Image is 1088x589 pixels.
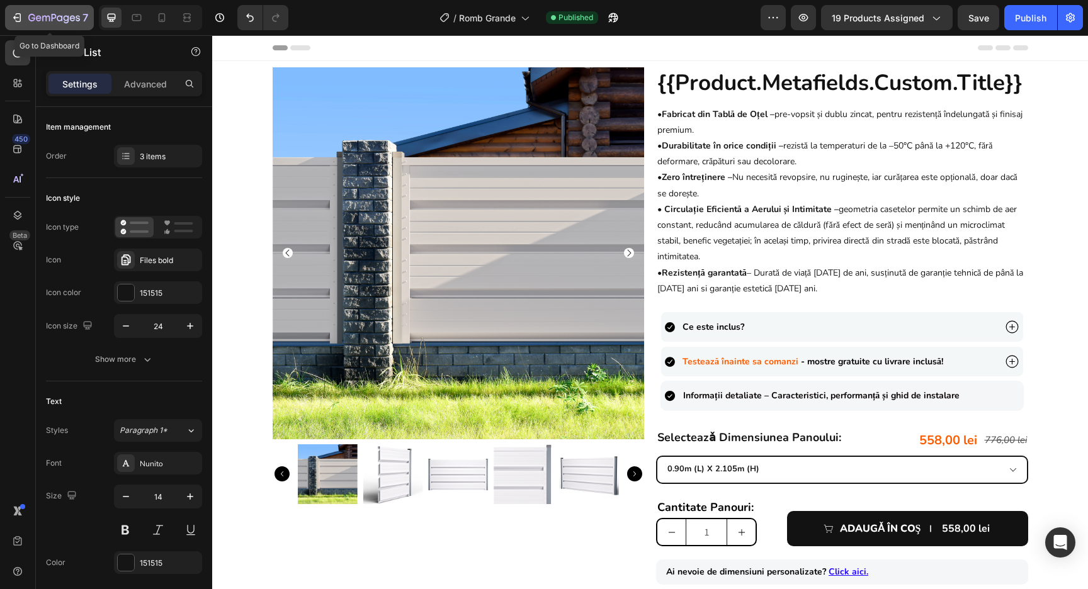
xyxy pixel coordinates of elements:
[706,393,766,418] div: 558,00 lei
[415,431,430,446] button: Carousel Next Arrow
[46,254,61,266] div: Icon
[46,287,81,298] div: Icon color
[46,121,111,133] div: Item management
[515,484,543,510] button: increment
[124,77,167,91] p: Advanced
[95,353,154,366] div: Show more
[140,151,199,162] div: 3 items
[140,255,199,266] div: Files bold
[140,288,199,299] div: 151515
[473,484,515,510] input: quantity
[46,193,80,204] div: Icon style
[82,10,88,25] p: 7
[459,11,516,25] span: Romb Grande
[771,395,816,415] div: 776,00 lei
[821,5,953,30] button: 19 products assigned
[471,354,747,366] a: Informații detaliate – Caracteristici, performanță și ghid de instalare
[120,425,167,436] span: Paragraph 1*
[46,457,62,469] div: Font
[9,230,30,240] div: Beta
[450,104,571,116] strong: Durabilitate în orice condiții –
[616,530,656,542] u: Click aici.
[12,134,30,144] div: 450
[140,458,199,469] div: Nunito
[470,286,532,298] strong: Ce este inclus?
[445,464,541,480] span: Cantitate Panouri:
[444,32,816,64] h2: {{product.metafields.custom.title}}
[1045,527,1075,558] div: Open Intercom Messenger
[46,318,95,335] div: Icon size
[445,134,815,261] p: • Nu necesită revopsire, nu ruginește, iar curățarea este opțională, doar dacă se dorește. geomet...
[114,419,202,442] button: Paragraph 1*
[212,35,1088,589] iframe: Design area
[453,11,456,25] span: /
[968,13,989,23] span: Save
[5,5,94,30] button: 7
[46,150,67,162] div: Order
[62,431,77,446] button: Carousel Back Arrow
[46,222,79,233] div: Icon type
[62,77,98,91] p: Settings
[450,232,535,244] strong: Rezistență garantată
[450,73,562,85] strong: Fabricat din Tablă de Oțel –
[445,71,815,103] p: • pre-vopsit și dublu zincat, pentru rezistență îndelungată și finisaj premium.
[589,320,731,332] strong: - mostre gratuite cu livrare inclusă!
[46,425,68,436] div: Styles
[958,5,999,30] button: Save
[445,395,629,410] strong: selecteazǎ dimensiunea panoului:
[728,483,779,504] div: 558,00 lei
[412,213,422,223] button: Carousel Next Arrow
[616,529,656,543] a: Click aici.
[237,5,288,30] div: Undo/Redo
[445,103,815,134] p: • rezistă la temperaturi de la –50°C până la +120°C, fără deformare, crăpături sau decolorare.
[61,45,168,60] p: Item List
[454,530,614,542] strong: Ai nevoie de dimensiuni personalizate?
[1004,5,1057,30] button: Publish
[445,168,626,180] strong: • Circulație Eficientă a Aerului și Intimitate –
[628,485,709,503] div: ADAUGǍ ÎN COŞ
[450,136,520,148] strong: Zero întreținere –
[46,557,65,568] div: Color
[832,11,924,25] span: 19 products assigned
[1015,11,1046,25] div: Publish
[558,12,593,23] span: Published
[46,488,79,505] div: Size
[575,476,816,512] button: ADAUGǍ ÎN COŞ
[46,396,62,407] div: Text
[46,348,202,371] button: Show more
[140,558,199,569] div: 151515
[445,484,473,510] button: decrement
[470,320,586,332] strong: Testează înainte sa comanzi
